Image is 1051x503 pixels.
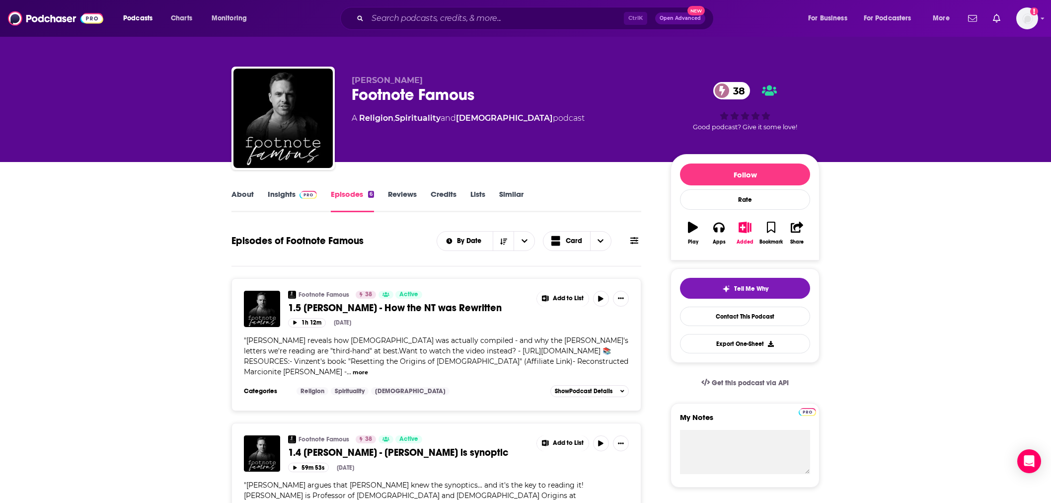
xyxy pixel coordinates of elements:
[566,238,582,245] span: Card
[713,82,750,99] a: 38
[399,434,418,444] span: Active
[712,379,789,387] span: Get this podcast via API
[233,69,333,168] img: Footnote Famous
[537,435,589,451] button: Show More Button
[933,11,950,25] span: More
[123,11,152,25] span: Podcasts
[393,113,395,123] span: ,
[758,215,784,251] button: Bookmark
[244,291,280,327] img: 1.5 Markus Vinzent - How the NT was Rewritten
[613,435,629,451] button: Show More Button
[964,10,981,27] a: Show notifications dropdown
[231,235,364,247] h1: Episodes of Footnote Famous
[784,215,810,251] button: Share
[299,435,349,443] a: Footnote Famous
[470,189,485,212] a: Lists
[553,295,584,302] span: Add to List
[680,189,810,210] div: Rate
[713,239,726,245] div: Apps
[441,113,456,123] span: and
[244,435,280,472] a: 1.4 Mark Goodacre - John is synoptic
[356,435,376,443] a: 38
[671,76,820,137] div: 38Good podcast? Give it some love!
[331,387,369,395] a: Spirituality
[655,12,705,24] button: Open AdvancedNew
[368,191,374,198] div: 6
[989,10,1004,27] a: Show notifications dropdown
[456,113,553,123] a: [DEMOGRAPHIC_DATA]
[706,215,732,251] button: Apps
[288,318,326,328] button: 1h 12m
[244,336,628,376] span: [PERSON_NAME] reveals how [DEMOGRAPHIC_DATA] was actually compiled - and why the [PERSON_NAME]'s ...
[288,302,502,314] span: 1.5 [PERSON_NAME] - How the NT was Rewritten
[1016,7,1038,29] button: Show profile menu
[116,10,165,26] button: open menu
[680,278,810,299] button: tell me why sparkleTell Me Why
[8,9,103,28] img: Podchaser - Follow, Share and Rate Podcasts
[693,371,797,395] a: Get this podcast via API
[493,232,514,251] button: Sort Direction
[680,215,706,251] button: Play
[352,112,585,124] div: A podcast
[613,291,629,307] button: Show More Button
[359,113,393,123] a: Religion
[553,439,584,447] span: Add to List
[352,76,423,85] span: [PERSON_NAME]
[688,239,698,245] div: Play
[395,113,441,123] a: Spirituality
[799,407,816,416] a: Pro website
[337,464,354,471] div: [DATE]
[693,123,797,131] span: Good podcast? Give it some love!
[164,10,198,26] a: Charts
[732,215,758,251] button: Added
[334,319,351,326] div: [DATE]
[680,334,810,353] button: Export One-Sheet
[365,434,372,444] span: 38
[857,10,926,26] button: open menu
[399,290,418,300] span: Active
[437,231,535,251] h2: Choose List sort
[297,387,328,395] a: Religion
[205,10,260,26] button: open menu
[457,238,485,245] span: By Date
[537,291,589,307] button: Show More Button
[737,239,753,245] div: Added
[624,12,647,25] span: Ctrl K
[300,191,317,199] img: Podchaser Pro
[680,307,810,326] a: Contact This Podcast
[288,435,296,443] img: Footnote Famous
[288,291,296,299] a: Footnote Famous
[299,291,349,299] a: Footnote Famous
[1016,7,1038,29] img: User Profile
[555,388,612,395] span: Show Podcast Details
[388,189,417,212] a: Reviews
[288,446,529,459] a: 1.4 [PERSON_NAME] - [PERSON_NAME] is synoptic
[288,446,509,459] span: 1.4 [PERSON_NAME] - [PERSON_NAME] is synoptic
[437,238,493,245] button: open menu
[723,82,750,99] span: 38
[212,11,247,25] span: Monitoring
[543,231,611,251] button: Choose View
[395,435,422,443] a: Active
[660,16,701,21] span: Open Advanced
[1016,7,1038,29] span: Logged in as eerdmans
[499,189,524,212] a: Similar
[244,387,289,395] h3: Categories
[1017,449,1041,473] div: Open Intercom Messenger
[550,385,629,397] button: ShowPodcast Details
[268,189,317,212] a: InsightsPodchaser Pro
[353,368,368,377] button: more
[244,336,628,376] span: "
[514,232,534,251] button: open menu
[790,239,804,245] div: Share
[231,189,254,212] a: About
[808,11,847,25] span: For Business
[680,164,810,185] button: Follow
[687,6,705,15] span: New
[926,10,962,26] button: open menu
[864,11,911,25] span: For Podcasters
